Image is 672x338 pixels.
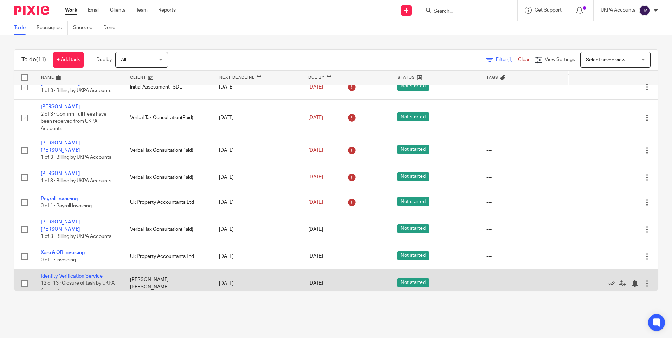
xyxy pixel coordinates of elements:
[123,215,212,244] td: Verbal Tax Consultation(Paid)
[41,112,106,131] span: 2 of 3 · Confirm Full Fees have been received from UKPA Accounts
[486,84,562,91] div: ---
[41,281,115,293] span: 12 of 13 · Closure of task by UKPA Accounts
[123,100,212,136] td: Verbal Tax Consultation(Paid)
[212,244,301,269] td: [DATE]
[65,7,77,14] a: Work
[41,81,80,86] a: [PERSON_NAME]
[486,280,562,287] div: ---
[41,258,76,262] span: 0 of 1 · Invoicing
[586,58,625,63] span: Select saved view
[123,190,212,215] td: Uk Property Accountants Ltd
[123,165,212,190] td: Verbal Tax Consultation(Paid)
[518,57,530,62] a: Clear
[212,136,301,165] td: [DATE]
[158,7,176,14] a: Reports
[41,155,111,160] span: 1 of 3 · Billing by UKPA Accounts
[136,7,148,14] a: Team
[73,21,98,35] a: Snoozed
[14,21,31,35] a: To do
[397,278,429,287] span: Not started
[110,7,125,14] a: Clients
[308,254,323,259] span: [DATE]
[14,6,49,15] img: Pixie
[486,174,562,181] div: ---
[486,226,562,233] div: ---
[397,197,429,206] span: Not started
[103,21,121,35] a: Done
[212,74,301,99] td: [DATE]
[41,171,80,176] a: [PERSON_NAME]
[397,224,429,233] span: Not started
[397,112,429,121] span: Not started
[41,234,111,239] span: 1 of 3 · Billing by UKPA Accounts
[308,85,323,90] span: [DATE]
[486,253,562,260] div: ---
[123,269,212,298] td: [PERSON_NAME] [PERSON_NAME]
[308,175,323,180] span: [DATE]
[486,76,498,79] span: Tags
[608,280,619,287] a: Mark as done
[397,145,429,154] span: Not started
[308,281,323,286] span: [DATE]
[639,5,650,16] img: svg%3E
[397,251,429,260] span: Not started
[37,21,68,35] a: Reassigned
[212,190,301,215] td: [DATE]
[397,172,429,181] span: Not started
[41,178,111,183] span: 1 of 3 · Billing by UKPA Accounts
[212,100,301,136] td: [DATE]
[41,141,80,152] a: [PERSON_NAME] [PERSON_NAME]
[123,244,212,269] td: Uk Property Accountants Ltd
[121,58,126,63] span: All
[212,269,301,298] td: [DATE]
[433,8,496,15] input: Search
[21,56,46,64] h1: To do
[53,52,84,68] a: + Add task
[41,196,78,201] a: Payroll Invoicing
[308,115,323,120] span: [DATE]
[507,57,513,62] span: (1)
[535,8,562,13] span: Get Support
[486,114,562,121] div: ---
[308,227,323,232] span: [DATE]
[96,56,112,63] p: Due by
[41,88,111,93] span: 1 of 3 · Billing by UKPA Accounts
[496,57,518,62] span: Filter
[212,215,301,244] td: [DATE]
[123,136,212,165] td: Verbal Tax Consultation(Paid)
[123,74,212,99] td: Initial Assessment- SDLT
[601,7,635,14] p: UKPA Accounts
[88,7,99,14] a: Email
[41,203,92,208] span: 0 of 1 · Payroll Invoicing
[397,82,429,91] span: Not started
[41,104,80,109] a: [PERSON_NAME]
[41,250,85,255] a: Xero & QB Invoicing
[41,220,80,232] a: [PERSON_NAME] [PERSON_NAME]
[212,165,301,190] td: [DATE]
[36,57,46,63] span: (11)
[308,200,323,205] span: [DATE]
[486,199,562,206] div: ---
[486,147,562,154] div: ---
[41,274,103,279] a: Identity Verification Service
[308,148,323,153] span: [DATE]
[545,57,575,62] span: View Settings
